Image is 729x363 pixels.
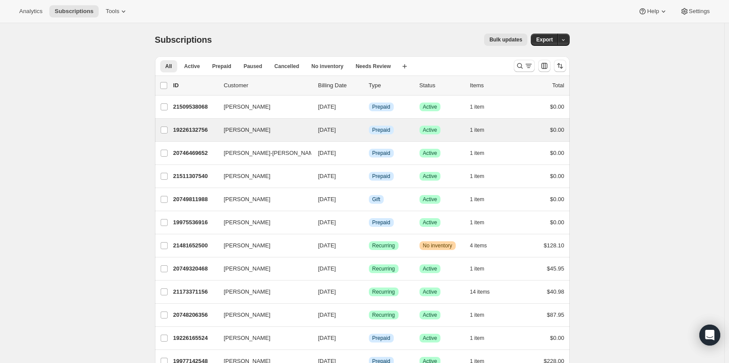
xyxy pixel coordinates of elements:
[470,81,514,90] div: Items
[318,173,336,179] span: [DATE]
[470,147,494,159] button: 1 item
[212,63,231,70] span: Prepaid
[689,8,710,15] span: Settings
[219,146,306,160] button: [PERSON_NAME]-[PERSON_NAME]
[173,193,564,205] div: 20749811988[PERSON_NAME][DATE]InfoGiftSuccessActive1 item$0.00
[219,308,306,322] button: [PERSON_NAME]
[219,169,306,183] button: [PERSON_NAME]
[372,196,381,203] span: Gift
[173,81,564,90] div: IDCustomerBilling DateTypeStatusItemsTotal
[173,240,564,252] div: 21481652500[PERSON_NAME][DATE]SuccessRecurringWarningNo inventory4 items$128.10
[538,60,550,72] button: Customize table column order and visibility
[106,8,119,15] span: Tools
[547,288,564,295] span: $40.98
[219,239,306,253] button: [PERSON_NAME]
[470,219,485,226] span: 1 item
[173,81,217,90] p: ID
[244,63,262,70] span: Paused
[647,8,659,15] span: Help
[514,60,535,72] button: Search and filter results
[19,8,42,15] span: Analytics
[372,335,390,342] span: Prepaid
[173,264,217,273] p: 20749320468
[318,265,336,272] span: [DATE]
[173,241,217,250] p: 21481652500
[224,81,311,90] p: Customer
[550,219,564,226] span: $0.00
[224,149,319,158] span: [PERSON_NAME]-[PERSON_NAME]
[470,263,494,275] button: 1 item
[318,335,336,341] span: [DATE]
[224,288,271,296] span: [PERSON_NAME]
[470,124,494,136] button: 1 item
[173,218,217,227] p: 19975536916
[547,265,564,272] span: $45.95
[423,335,437,342] span: Active
[423,173,437,180] span: Active
[318,81,362,90] p: Billing Date
[173,311,217,319] p: 20748206356
[531,34,558,46] button: Export
[420,81,463,90] p: Status
[173,288,217,296] p: 21173371156
[219,331,306,345] button: [PERSON_NAME]
[470,242,487,249] span: 4 items
[544,242,564,249] span: $128.10
[219,262,306,276] button: [PERSON_NAME]
[470,101,494,113] button: 1 item
[224,103,271,111] span: [PERSON_NAME]
[470,288,490,295] span: 14 items
[155,35,212,45] span: Subscriptions
[470,332,494,344] button: 1 item
[275,63,299,70] span: Cancelled
[173,263,564,275] div: 20749320468[PERSON_NAME][DATE]SuccessRecurringSuccessActive1 item$45.95
[49,5,99,17] button: Subscriptions
[470,335,485,342] span: 1 item
[100,5,133,17] button: Tools
[219,123,306,137] button: [PERSON_NAME]
[699,325,720,346] div: Open Intercom Messenger
[224,195,271,204] span: [PERSON_NAME]
[224,126,271,134] span: [PERSON_NAME]
[14,5,48,17] button: Analytics
[470,170,494,182] button: 1 item
[633,5,673,17] button: Help
[173,124,564,136] div: 19226132756[PERSON_NAME][DATE]InfoPrepaidSuccessActive1 item$0.00
[224,172,271,181] span: [PERSON_NAME]
[173,172,217,181] p: 21511307540
[423,196,437,203] span: Active
[550,150,564,156] span: $0.00
[372,127,390,134] span: Prepaid
[224,241,271,250] span: [PERSON_NAME]
[536,36,553,43] span: Export
[372,288,395,295] span: Recurring
[423,288,437,295] span: Active
[173,216,564,229] div: 19975536916[PERSON_NAME][DATE]InfoPrepaidSuccessActive1 item$0.00
[173,332,564,344] div: 19226165524[PERSON_NAME][DATE]InfoPrepaidSuccessActive1 item$0.00
[219,285,306,299] button: [PERSON_NAME]
[173,103,217,111] p: 21509538068
[173,170,564,182] div: 21511307540[PERSON_NAME][DATE]InfoPrepaidSuccessActive1 item$0.00
[423,127,437,134] span: Active
[489,36,522,43] span: Bulk updates
[470,193,494,205] button: 1 item
[675,5,715,17] button: Settings
[554,60,566,72] button: Sort the results
[224,334,271,342] span: [PERSON_NAME]
[173,126,217,134] p: 19226132756
[224,264,271,273] span: [PERSON_NAME]
[224,311,271,319] span: [PERSON_NAME]
[318,312,336,318] span: [DATE]
[318,242,336,249] span: [DATE]
[372,103,390,110] span: Prepaid
[550,196,564,202] span: $0.00
[550,173,564,179] span: $0.00
[470,127,485,134] span: 1 item
[470,150,485,157] span: 1 item
[470,196,485,203] span: 1 item
[55,8,93,15] span: Subscriptions
[550,335,564,341] span: $0.00
[318,196,336,202] span: [DATE]
[318,127,336,133] span: [DATE]
[470,309,494,321] button: 1 item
